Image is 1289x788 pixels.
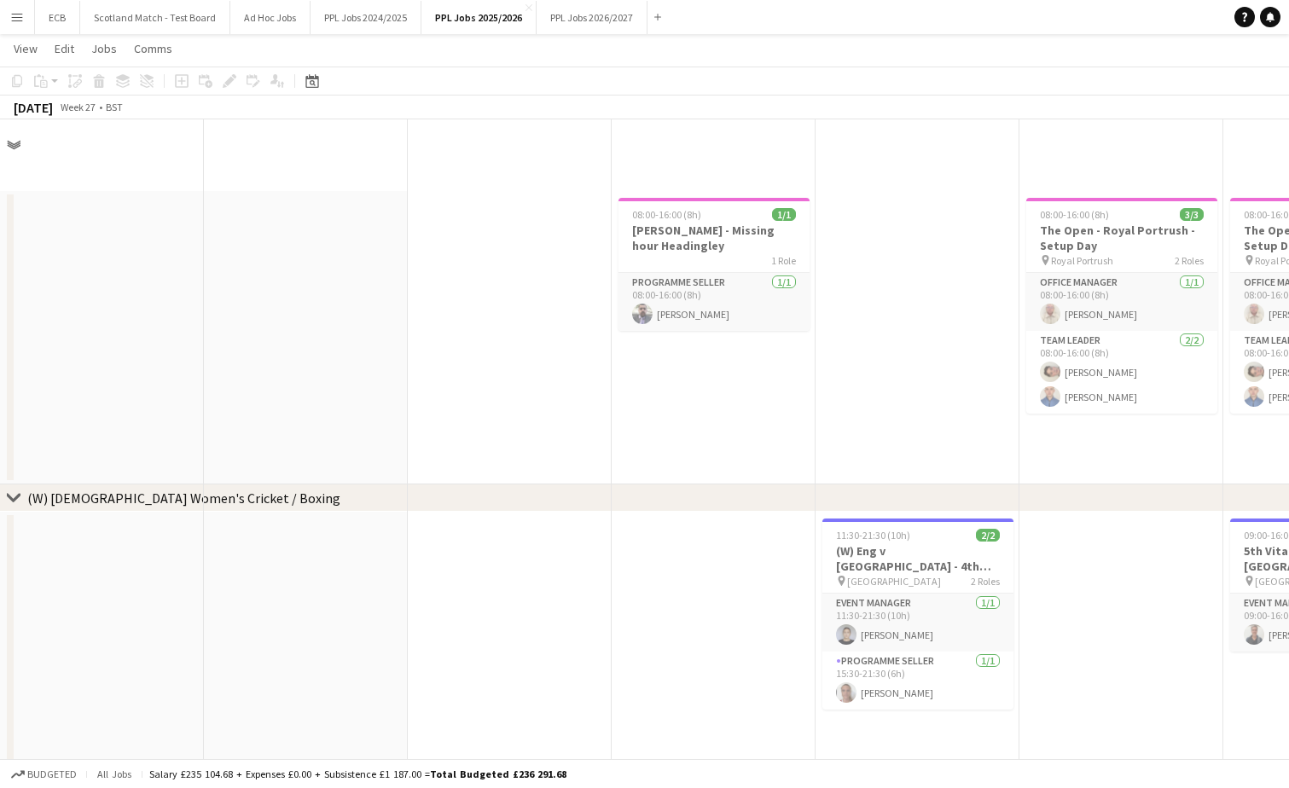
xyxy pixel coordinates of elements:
app-card-role: Event Manager1/111:30-21:30 (10h)[PERSON_NAME] [822,594,1013,652]
span: Total Budgeted £236 291.68 [430,768,566,780]
a: Edit [48,38,81,60]
span: Edit [55,41,74,56]
span: Jobs [91,41,117,56]
span: 08:00-16:00 (8h) [1040,208,1109,221]
button: Budgeted [9,765,79,784]
div: [DATE] [14,99,53,116]
a: View [7,38,44,60]
div: Salary £235 104.68 + Expenses £0.00 + Subsistence £1 187.00 = [149,768,566,780]
span: Comms [134,41,172,56]
span: Royal Portrush [1051,254,1113,267]
h3: [PERSON_NAME] - Missing hour Headingley [618,223,810,253]
div: (W) [DEMOGRAPHIC_DATA] Women's Cricket / Boxing [27,490,340,507]
span: Week 27 [56,101,99,113]
a: Jobs [84,38,124,60]
a: Comms [127,38,179,60]
span: Budgeted [27,768,77,780]
span: 2/2 [976,529,1000,542]
h3: The Open - Royal Portrush - Setup Day [1026,223,1217,253]
app-card-role: Programme Seller1/115:30-21:30 (6h)[PERSON_NAME] [822,652,1013,710]
span: 1 Role [771,254,796,267]
app-job-card: 08:00-16:00 (8h)1/1[PERSON_NAME] - Missing hour Headingley1 RoleProgramme Seller1/108:00-16:00 (8... [618,198,810,331]
button: Scotland Match - Test Board [80,1,230,34]
button: ECB [35,1,80,34]
button: PPL Jobs 2025/2026 [421,1,537,34]
app-card-role: Office Manager1/108:00-16:00 (8h)[PERSON_NAME] [1026,273,1217,331]
button: PPL Jobs 2026/2027 [537,1,647,34]
app-card-role: Programme Seller1/108:00-16:00 (8h)[PERSON_NAME] [618,273,810,331]
span: All jobs [94,768,135,780]
button: Ad Hoc Jobs [230,1,311,34]
app-job-card: 11:30-21:30 (10h)2/2(W) Eng v [GEOGRAPHIC_DATA] - 4th T20I - [GEOGRAPHIC_DATA] - 18:30 [GEOGRAPHI... [822,519,1013,710]
button: PPL Jobs 2024/2025 [311,1,421,34]
span: 11:30-21:30 (10h) [836,529,910,542]
span: View [14,41,38,56]
span: 08:00-16:00 (8h) [632,208,701,221]
app-card-role: Team Leader2/208:00-16:00 (8h)[PERSON_NAME][PERSON_NAME] [1026,331,1217,414]
h3: (W) Eng v [GEOGRAPHIC_DATA] - 4th T20I - [GEOGRAPHIC_DATA] - 18:30 [822,543,1013,574]
span: 1/1 [772,208,796,221]
span: 2 Roles [971,575,1000,588]
div: BST [106,101,123,113]
span: [GEOGRAPHIC_DATA] [847,575,941,588]
span: 2 Roles [1175,254,1204,267]
span: 3/3 [1180,208,1204,221]
app-job-card: 08:00-16:00 (8h)3/3The Open - Royal Portrush - Setup Day Royal Portrush2 RolesOffice Manager1/108... [1026,198,1217,414]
